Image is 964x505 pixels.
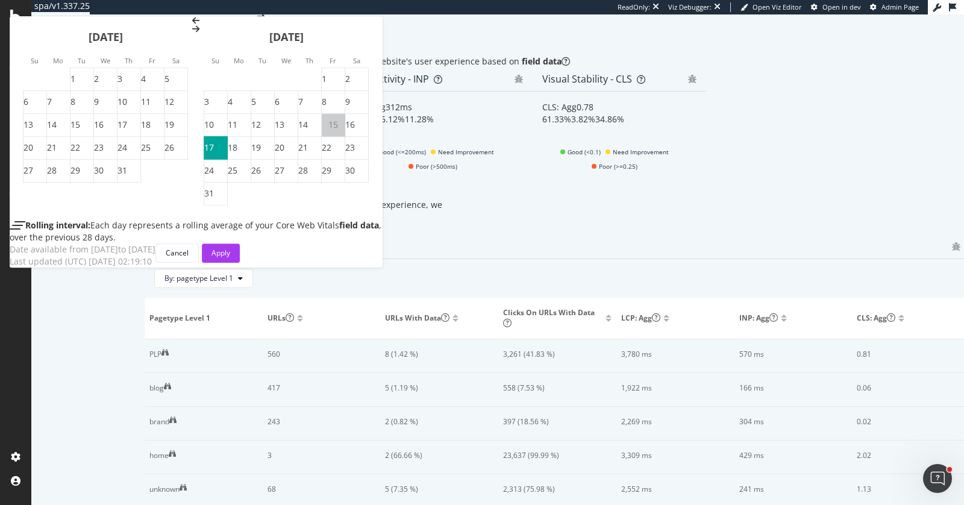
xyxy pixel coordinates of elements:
div: ReadOnly: [618,2,650,12]
div: 30 [345,165,355,177]
div: 20 [275,142,284,154]
div: 18 [141,119,151,131]
div: 312 ms [386,101,412,113]
div: [DOMAIN_NAME] [188,14,257,27]
td: Sunday, July 6, 2025 [23,90,47,113]
div: 22 [70,142,80,154]
div: 16 [345,119,355,131]
div: 4 [141,73,146,85]
td: Thursday, August 7, 2025 [298,90,322,113]
div: 29 [322,165,331,177]
div: Overview [151,14,188,27]
div: 68 [268,484,365,495]
div: 31 [117,165,127,177]
strong: [DATE] [89,30,123,44]
div: 8 (1.42 %) [385,349,483,360]
div: 429 ms [739,450,764,461]
td: Sunday, July 27, 2025 [23,159,47,182]
b: field data [339,219,379,231]
td: Monday, August 25, 2025 [228,159,251,182]
td: Friday, July 4, 2025 [141,67,164,90]
td: Thursday, July 24, 2025 [117,136,141,159]
td: Not available. Friday, August 15, 2025 [322,113,345,136]
div: 3 [268,450,365,461]
div: 3,261 (41.83 %) [503,349,601,360]
td: Thursday, July 31, 2025 [117,159,141,182]
div: 30 [94,165,104,177]
div: 2 (0.82 %) [385,416,483,427]
td: Wednesday, July 2, 2025 [94,67,117,90]
div: 11 [141,96,151,108]
span: Poor (>=0.25) [599,159,637,174]
div: 2,552 ms [621,484,652,495]
button: By: pagetype Level 1 [154,269,253,288]
a: Open Viz Editor [740,2,802,12]
span: Need Improvement [438,145,494,159]
div: 61.33% [542,113,571,125]
td: Friday, July 18, 2025 [141,113,164,136]
small: Su [31,56,39,65]
td: Wednesday, July 16, 2025 [94,113,117,136]
div: 4 [228,96,233,108]
div: 12 [164,96,174,108]
div: 22 [322,142,331,154]
div: 17 [204,142,214,154]
div: 5 (1.19 %) [385,383,483,394]
div: 1 [70,73,75,85]
div: 25 [228,165,237,177]
div: 1,922 ms [621,383,652,394]
td: Thursday, August 28, 2025 [298,159,322,182]
div: Visual Stability - CLS [542,73,632,85]
div: 21 [47,142,57,154]
div: 3.82% [571,113,595,125]
div: 0.81 [857,349,871,360]
div: Your overall site performance [151,40,964,55]
div: 10 [204,119,214,131]
span: Open in dev [822,2,861,11]
td: Tuesday, July 22, 2025 [70,136,94,159]
span: Poor (>500ms) [416,159,457,174]
div: 6 [275,96,280,108]
b: Rolling interval: [25,219,90,231]
div: 24 [117,142,127,154]
div: 2 [345,73,350,85]
small: Th [305,56,313,65]
div: 5 [164,73,169,85]
div: 23,637 (99.99 %) [503,450,601,461]
td: Friday, August 8, 2025 [322,90,345,113]
td: Tuesday, August 5, 2025 [251,90,275,113]
td: Tuesday, August 12, 2025 [251,113,275,136]
div: PLP [149,349,161,360]
div: 304 ms [739,416,764,427]
div: 241 ms [739,484,764,495]
td: Sunday, August 31, 2025 [204,182,228,205]
small: Sa [172,56,180,65]
span: Good (<=200ms) [379,145,426,159]
div: 14 [47,119,57,131]
div: 558 (7.53 %) [503,383,601,394]
td: Saturday, July 5, 2025 [164,67,188,90]
div: 3 [117,73,122,85]
div: 9 [94,96,99,108]
td: Monday, July 28, 2025 [47,159,70,182]
div: Move backward to switch to the previous month. [10,16,382,25]
div: 12 [251,119,261,131]
td: Selected. Sunday, August 17, 2025 [204,136,228,159]
div: 2 [94,73,99,85]
small: Su [211,56,219,65]
span: Good (<0.1) [568,145,601,159]
span: Need Improvement [613,145,669,159]
td: Friday, August 29, 2025 [322,159,345,182]
div: 17 [117,119,127,131]
small: We [101,56,110,65]
td: Friday, August 1, 2025 [322,67,345,90]
div: 23 [345,142,355,154]
td: Saturday, August 9, 2025 [345,90,369,113]
div: Calendar [10,16,382,219]
div: Cancel [166,248,189,259]
iframe: Intercom live chat [923,464,952,493]
div: bug [952,242,960,251]
div: This dashboard represents how Google measures your website's user experience based on [151,55,964,67]
td: Thursday, July 3, 2025 [117,67,141,90]
div: 27 [23,165,33,177]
